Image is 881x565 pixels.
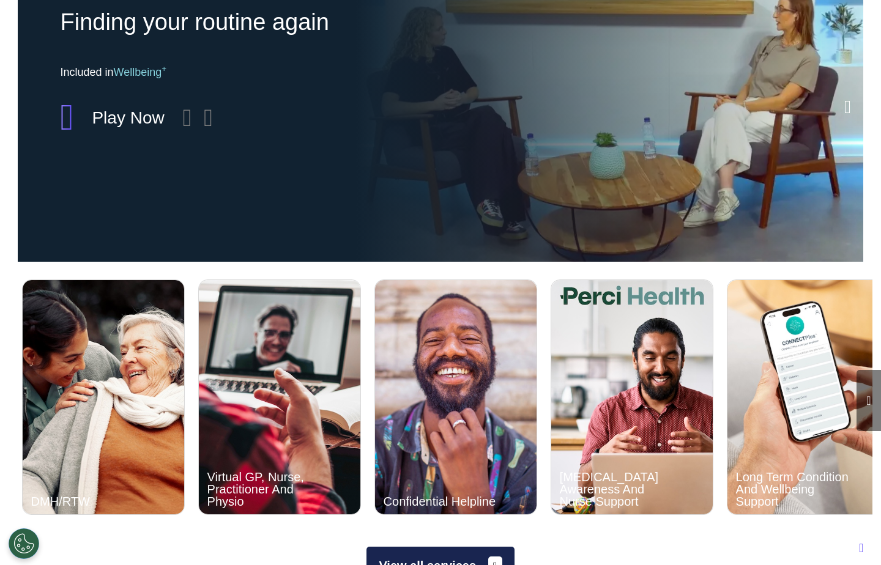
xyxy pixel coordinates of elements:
sup: + [162,64,166,73]
span: Wellbeing [114,66,167,78]
div: Play Now [92,105,164,131]
div: [MEDICAL_DATA] Awareness And Nurse Support [560,471,673,508]
div: Confidential Helpline [384,495,497,508]
div: Virtual GP, Nurse, Practitioner And Physio [207,471,321,508]
div: DMH/RTW [31,495,144,508]
div: Included in [61,64,526,81]
button: Open Preferences [9,528,39,559]
div: Finding your routine again [61,5,526,40]
div: Long Term Condition And Wellbeing Support [736,471,849,508]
